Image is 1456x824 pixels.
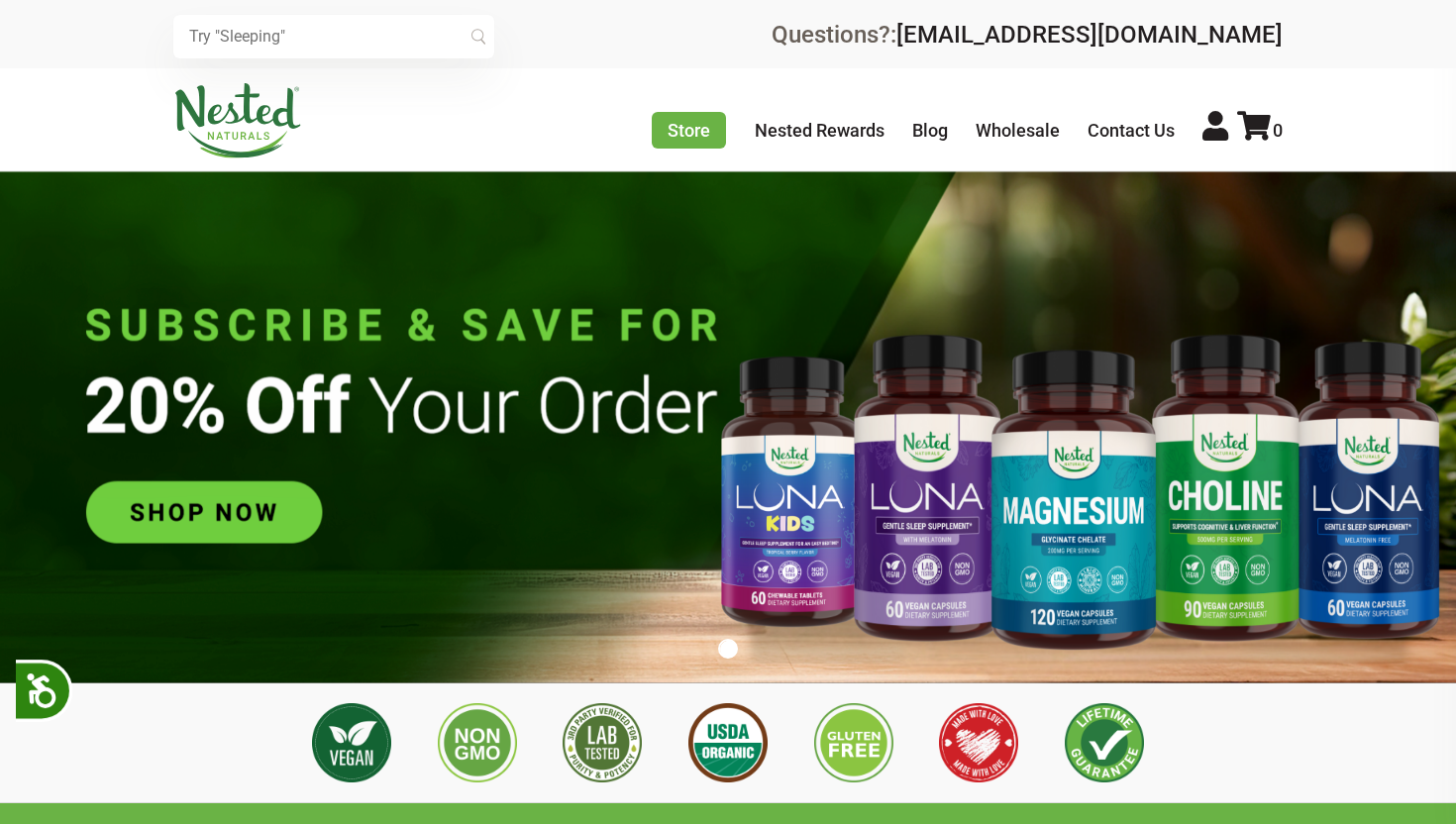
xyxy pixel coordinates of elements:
button: 1 of 1 [718,639,738,659]
a: Blog [912,120,948,141]
span: 0 [1273,120,1283,141]
a: Contact Us [1088,120,1175,141]
img: Lifetime Guarantee [1065,703,1144,782]
img: USDA Organic [688,703,768,782]
img: Nested Naturals [173,83,302,158]
img: Gluten Free [814,703,893,782]
div: Questions?: [772,23,1283,47]
input: Try "Sleeping" [173,15,494,58]
a: Nested Rewards [755,120,884,141]
a: 0 [1237,120,1283,141]
a: Wholesale [976,120,1060,141]
img: 3rd Party Lab Tested [563,703,642,782]
a: [EMAIL_ADDRESS][DOMAIN_NAME] [896,21,1283,49]
img: Non GMO [438,703,517,782]
a: Store [652,112,726,149]
img: Vegan [312,703,391,782]
img: Made with Love [939,703,1018,782]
